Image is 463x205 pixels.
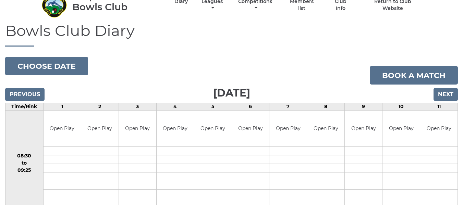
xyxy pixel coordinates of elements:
[382,103,420,111] td: 10
[232,103,269,111] td: 6
[156,103,194,111] td: 4
[194,111,232,146] td: Open Play
[307,111,344,146] td: Open Play
[119,111,156,146] td: Open Play
[81,111,119,146] td: Open Play
[434,88,458,101] input: Next
[44,111,81,146] td: Open Play
[194,103,232,111] td: 5
[5,22,458,47] h1: Bowls Club Diary
[5,103,44,111] td: Time/Rink
[269,103,307,111] td: 7
[345,103,382,111] td: 9
[232,111,269,146] td: Open Play
[157,111,194,146] td: Open Play
[43,103,81,111] td: 1
[420,111,458,146] td: Open Play
[81,103,119,111] td: 2
[119,103,156,111] td: 3
[307,103,345,111] td: 8
[420,103,458,111] td: 11
[5,88,45,101] input: Previous
[269,111,307,146] td: Open Play
[370,66,458,85] a: Book a match
[382,111,420,146] td: Open Play
[345,111,382,146] td: Open Play
[5,57,88,75] button: Choose date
